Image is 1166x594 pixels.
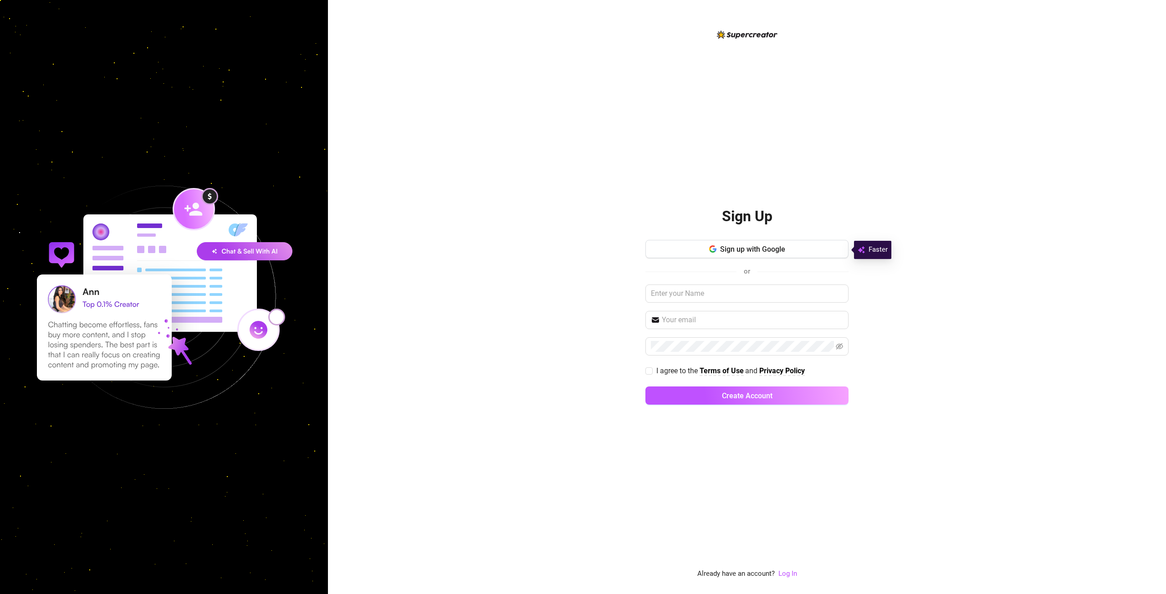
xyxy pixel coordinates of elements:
[662,315,843,325] input: Your email
[858,244,865,255] img: svg%3e
[744,267,750,275] span: or
[6,140,322,455] img: signup-background-D0MIrEPF.svg
[697,569,775,579] span: Already have an account?
[645,240,849,258] button: Sign up with Google
[722,207,772,226] h2: Sign Up
[720,245,785,254] span: Sign up with Google
[745,366,759,375] span: and
[778,569,797,578] a: Log In
[645,284,849,303] input: Enter your Name
[700,366,744,375] strong: Terms of Use
[759,366,805,376] a: Privacy Policy
[836,343,843,350] span: eye-invisible
[656,366,700,375] span: I agree to the
[717,30,777,39] img: logo-BBDzfeDw.svg
[645,386,849,405] button: Create Account
[759,366,805,375] strong: Privacy Policy
[778,569,797,579] a: Log In
[722,391,772,400] span: Create Account
[869,244,888,255] span: Faster
[700,366,744,376] a: Terms of Use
